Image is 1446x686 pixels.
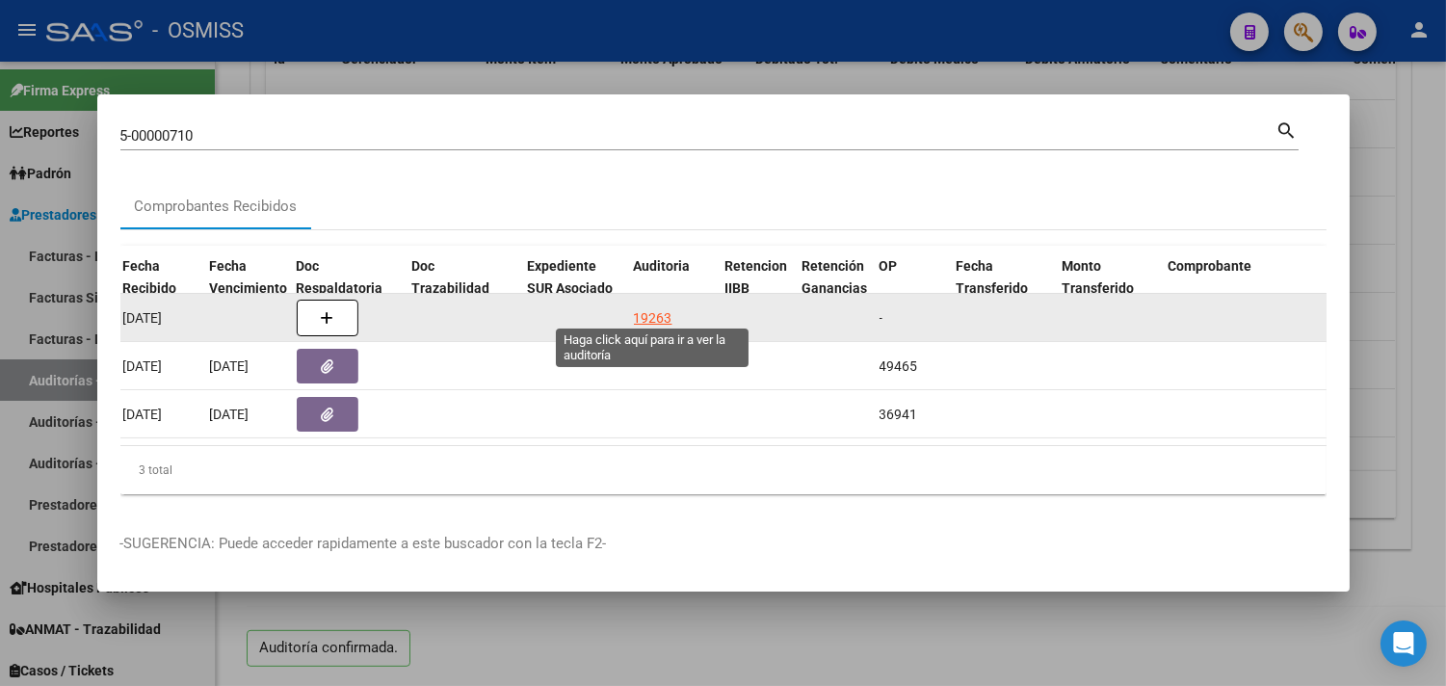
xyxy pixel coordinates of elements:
datatable-header-cell: Doc Respaldatoria [288,246,404,330]
span: Monto Transferido [1062,258,1134,296]
span: 49465 [880,358,918,374]
datatable-header-cell: Doc Trazabilidad [404,246,519,330]
div: 19263 [634,307,672,330]
span: [DATE] [210,407,250,422]
div: Open Intercom Messenger [1380,620,1427,667]
datatable-header-cell: Retencion IIBB [717,246,794,330]
span: Expediente SUR Asociado [527,258,613,296]
span: OP [879,258,897,274]
span: Fecha Vencimiento [209,258,287,296]
datatable-header-cell: Comprobante [1160,246,1333,330]
datatable-header-cell: Fecha Vencimiento [201,246,288,330]
datatable-header-cell: Fecha Recibido [115,246,201,330]
datatable-header-cell: Monto Transferido [1054,246,1160,330]
span: Comprobante [1168,258,1251,274]
mat-icon: search [1276,118,1299,141]
span: Doc Respaldatoria [296,258,382,296]
span: Auditoria [633,258,690,274]
span: Fecha Transferido [956,258,1028,296]
datatable-header-cell: Retención Ganancias [794,246,871,330]
span: [DATE] [210,358,250,374]
span: [DATE] [123,407,163,422]
datatable-header-cell: Fecha Transferido [948,246,1054,330]
span: [DATE] [123,358,163,374]
datatable-header-cell: OP [871,246,948,330]
span: - [880,310,883,326]
datatable-header-cell: Auditoria [625,246,717,330]
div: 3 total [120,446,1327,494]
span: [DATE] [123,310,163,326]
p: -SUGERENCIA: Puede acceder rapidamente a este buscador con la tecla F2- [120,533,1327,555]
span: Retención Ganancias [802,258,867,296]
div: Comprobantes Recibidos [135,196,298,218]
datatable-header-cell: Expediente SUR Asociado [519,246,625,330]
span: 36941 [880,407,918,422]
span: Doc Trazabilidad [411,258,489,296]
span: Fecha Recibido [122,258,176,296]
span: Retencion IIBB [724,258,787,296]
